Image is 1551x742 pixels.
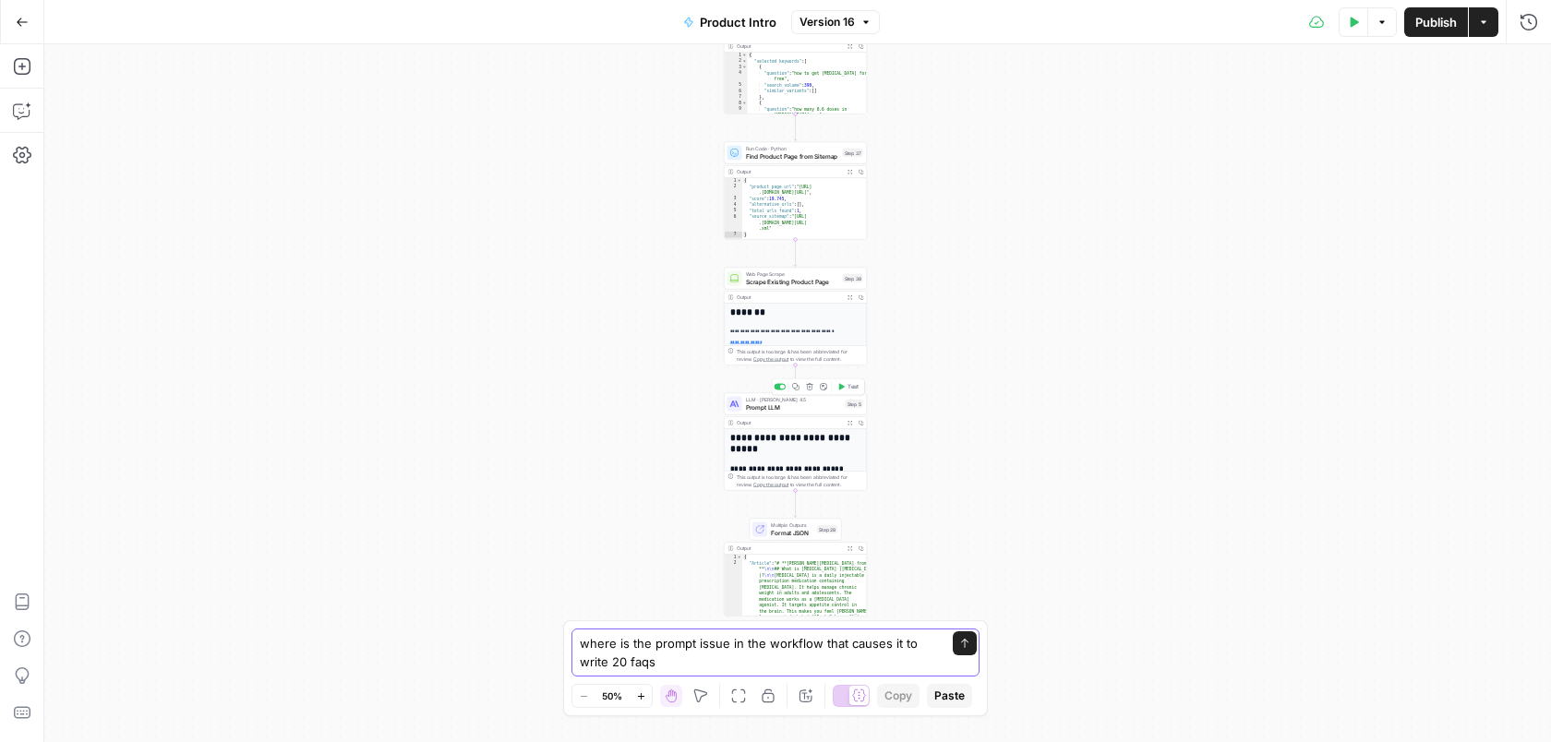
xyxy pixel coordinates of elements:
button: Paste [927,684,972,708]
div: Run Code · PythonFind Product Page from SitemapStep 37Output{ "product_page_url":"[URL] .[DOMAIN_... [724,142,867,240]
g: Edge from step_37 to step_38 [794,240,797,267]
div: Output [737,419,842,426]
span: Version 16 [800,14,855,30]
span: Toggle code folding, rows 8 through 12 [742,101,748,107]
div: 4 [725,202,743,209]
span: Product Intro [700,13,776,31]
div: Step 37 [843,149,863,157]
textarea: where is the prompt issue in the workflow that causes it to write 20 faqs [580,634,934,671]
span: Copy the output [753,482,788,487]
div: 8 [725,101,748,107]
div: Output [737,545,842,552]
div: This output is too large & has been abbreviated for review. to view the full content. [737,473,863,488]
span: Toggle code folding, rows 2 through 130 [742,58,748,65]
button: Test [834,381,862,393]
div: 1 [725,555,743,561]
div: 7 [725,94,748,101]
g: Edge from step_5 to step_28 [794,491,797,518]
div: Output [737,293,842,301]
div: 9 [725,106,748,118]
span: Run Code · Python [746,145,839,152]
div: This output is too large & has been abbreviated for review. to view the full content. [737,348,863,363]
g: Edge from step_36 to step_37 [794,114,797,141]
div: Step 38 [843,274,863,282]
span: Web Page Scrape [746,270,839,278]
div: 6 [725,89,748,95]
button: Product Intro [672,7,788,37]
span: Toggle code folding, rows 1 through 7 [737,178,742,185]
div: Multiple OutputsFormat JSONStep 28Output{ "Article":"# **[PERSON_NAME][MEDICAL_DATA] from [GEOGRA... [724,519,867,616]
button: Copy [877,684,920,708]
span: Toggle code folding, rows 3 through 7 [742,65,748,71]
div: 5 [725,208,743,214]
span: Test [848,383,859,391]
div: 1 [725,178,743,185]
button: Publish [1404,7,1468,37]
div: 3 [725,65,748,71]
div: 6 [725,214,743,233]
div: 1 [725,53,748,59]
div: 2 [725,184,743,196]
div: Step 5 [846,400,863,408]
div: Output [737,42,842,50]
span: Prompt LLM [746,402,842,412]
div: Output{ "selected_keywords":[ { "question":"how to get [MEDICAL_DATA] for free", "search_volume":... [724,17,867,114]
button: Version 16 [791,10,880,34]
div: 5 [725,82,748,89]
span: Publish [1415,13,1457,31]
span: Scrape Existing Product Page [746,277,839,286]
div: Step 28 [817,525,837,533]
div: 3 [725,196,743,202]
span: 50% [602,688,622,703]
div: 2 [725,58,748,65]
span: LLM · [PERSON_NAME] 4.5 [746,396,842,403]
span: Format JSON [771,528,813,537]
div: 4 [725,70,748,82]
div: 7 [725,232,743,238]
span: Copy [884,688,912,704]
span: Toggle code folding, rows 1 through 131 [742,53,748,59]
div: Output [737,168,842,175]
span: Find Product Page from Sitemap [746,151,839,161]
span: Copy the output [753,356,788,362]
span: Paste [934,688,965,704]
span: Toggle code folding, rows 1 through 3 [737,555,742,561]
span: Multiple Outputs [771,521,813,529]
g: Edge from step_38 to step_5 [794,365,797,392]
